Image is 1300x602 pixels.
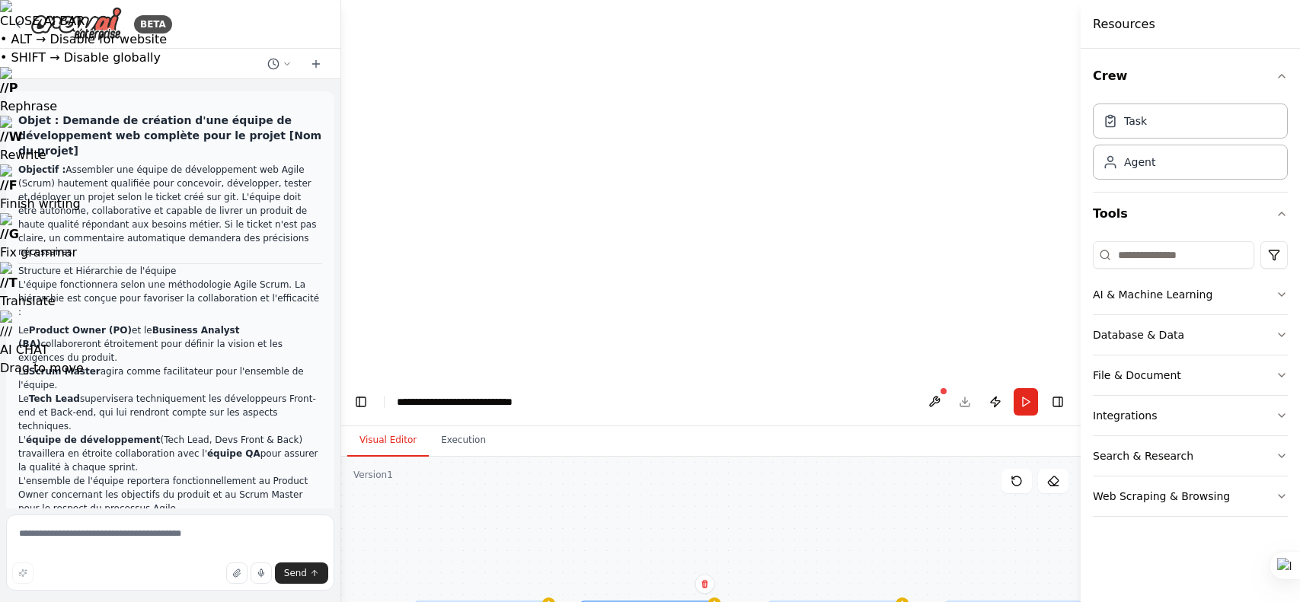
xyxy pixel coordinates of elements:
span: Send [284,567,307,579]
div: Search & Research [1093,448,1193,463]
strong: Tech Lead [29,393,80,404]
button: Web Scraping & Browsing [1093,476,1288,516]
button: Click to speak your automation idea [251,562,272,584]
button: Hide left sidebar [350,391,372,412]
div: Tools [1093,235,1288,529]
button: Send [275,562,328,584]
button: Upload files [226,562,248,584]
button: Execution [429,425,498,457]
div: Version 1 [353,469,393,481]
div: Web Scraping & Browsing [1093,489,1230,504]
button: Search & Research [1093,436,1288,476]
li: Le agira comme facilitateur pour l'ensemble de l'équipe. [18,365,322,392]
strong: équipe de développement [26,435,160,445]
button: Improve this prompt [12,562,34,584]
li: L' (Tech Lead, Devs Front & Back) travaillera en étroite collaboration avec l' pour assurer la qu... [18,433,322,474]
button: Integrations [1093,396,1288,435]
nav: breadcrumb [397,394,513,409]
div: Integrations [1093,408,1157,423]
button: Delete node [695,574,714,594]
strong: équipe QA [207,448,260,459]
button: Visual Editor [347,425,429,457]
li: L'ensemble de l'équipe reportera fonctionnellement au Product Owner concernant les objectifs du p... [18,474,322,515]
li: Le supervisera techniquement les développeurs Front-end et Back-end, qui lui rendront compte sur ... [18,392,322,433]
button: Hide right sidebar [1047,391,1068,412]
